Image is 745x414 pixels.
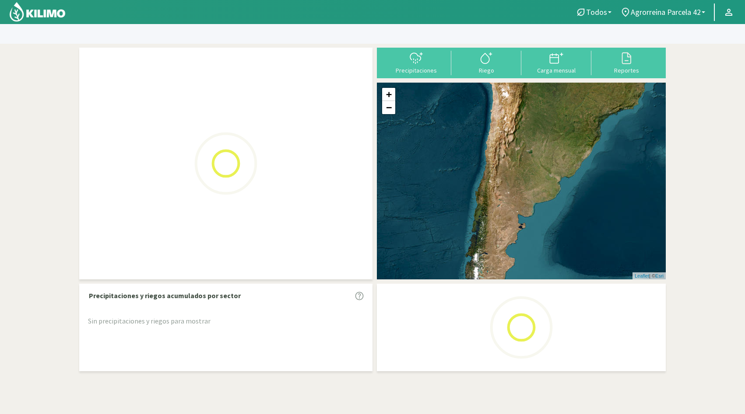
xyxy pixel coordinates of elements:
[9,1,66,22] img: Kilimo
[633,272,666,280] div: | ©
[384,67,449,73] div: Precipitaciones
[586,7,607,17] span: Todos
[631,7,701,17] span: Agrorreina Parcela 42
[454,67,519,73] div: Riego
[451,51,521,74] button: Riego
[524,67,589,73] div: Carga mensual
[478,284,565,371] img: Loading...
[381,51,451,74] button: Precipitaciones
[591,51,661,74] button: Reportes
[89,290,241,301] p: Precipitaciones y riegos acumulados por sector
[182,120,270,207] img: Loading...
[594,67,659,73] div: Reportes
[382,101,395,114] a: Zoom out
[88,317,364,325] h5: Sin precipitaciones y riegos para mostrar
[521,51,591,74] button: Carga mensual
[655,273,664,278] a: Esri
[635,273,649,278] a: Leaflet
[382,88,395,101] a: Zoom in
